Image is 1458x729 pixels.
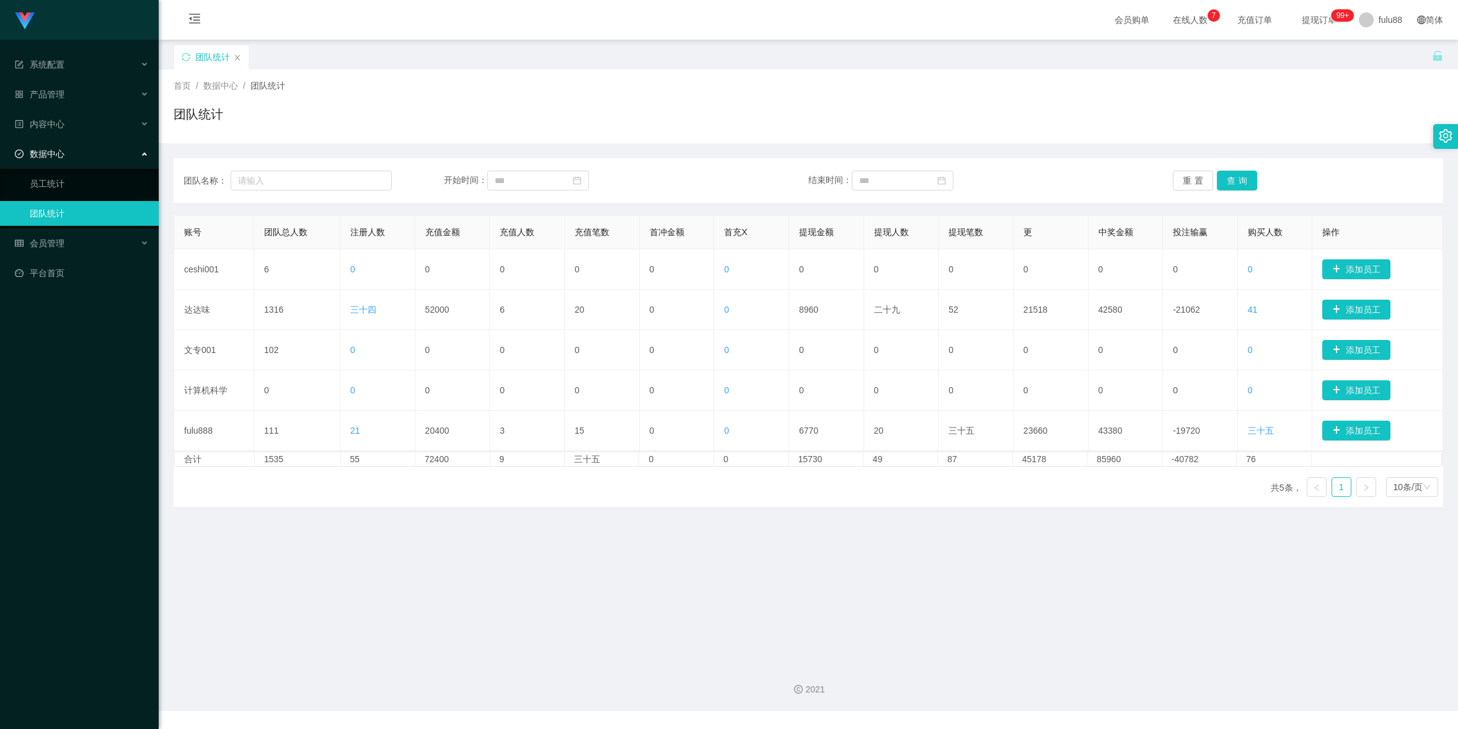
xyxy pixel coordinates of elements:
[231,171,392,190] input: 请输入
[1322,380,1390,400] button: 图标: 加号添加员工
[243,81,245,91] font: /
[724,305,729,315] font: 0
[1322,421,1390,441] button: 图标: 加号添加员工
[425,345,430,355] font: 0
[1302,15,1336,25] font: 提现订单
[1173,171,1213,190] button: 重置
[350,385,355,395] font: 0
[805,684,824,694] font: 2021
[500,264,505,274] font: 0
[799,385,804,395] font: 0
[937,176,946,185] i: 图标：日历
[250,81,285,91] font: 团队统计
[30,89,64,99] font: 产品管理
[1098,426,1123,436] font: 43380
[1432,50,1443,61] i: 图标： 解锁
[174,81,191,91] font: 首页
[1023,385,1028,395] font: 0
[500,227,534,237] font: 充值人数
[1023,345,1028,355] font: 0
[573,176,581,185] i: 图标：日历
[799,264,804,274] font: 0
[1173,305,1200,315] font: -21062
[184,305,210,315] font: 达达味
[1023,426,1048,436] font: 23660
[650,345,655,355] font: 0
[264,345,278,355] font: 102
[1339,482,1344,492] font: 1
[425,227,460,237] font: 充值金额
[794,685,803,694] i: 图标：版权
[874,426,884,436] font: 20
[425,454,449,464] font: 72400
[1246,454,1256,464] font: 76
[350,426,360,436] font: 21
[574,454,600,464] font: 三十五
[184,385,228,395] font: 计算机科学
[1217,171,1257,190] button: 查询
[30,171,149,196] a: 员工统计
[650,264,655,274] font: 0
[15,150,24,158] i: 图标: 检查-圆圈-o
[1098,264,1103,274] font: 0
[1379,15,1402,25] font: fulu88
[500,454,505,464] font: 9
[1332,9,1354,22] sup: 188
[1098,385,1103,395] font: 0
[425,305,449,315] font: 52000
[650,385,655,395] font: 0
[874,264,879,274] font: 0
[184,264,219,274] font: ceshi001
[1332,477,1351,497] li: 1
[723,454,728,464] font: 0
[798,454,822,464] font: 15730
[264,305,283,315] font: 1316
[264,264,269,274] font: 6
[174,107,223,121] font: 团队统计
[30,238,64,248] font: 会员管理
[1173,264,1178,274] font: 0
[30,149,64,159] font: 数据中心
[1439,129,1452,143] i: 图标：设置
[724,264,729,274] font: 0
[1173,227,1208,237] font: 投注输赢
[1248,426,1274,436] font: 三十五
[1173,426,1200,436] font: -19720
[1098,345,1103,355] font: 0
[1426,15,1443,25] font: 简体
[799,345,804,355] font: 0
[15,261,149,285] a: 图标：仪表板平台首页
[30,60,64,69] font: 系统配置
[1097,454,1121,464] font: 85960
[650,227,684,237] font: 首冲金额
[1173,15,1208,25] font: 在线人数
[234,54,241,61] i: 图标： 关闭
[264,227,307,237] font: 团队总人数
[1098,227,1133,237] font: 中奖金额
[15,12,35,30] img: logo.9652507e.png
[1417,16,1426,24] i: 图标: 全球
[1208,9,1220,22] sup: 5
[1248,385,1253,395] font: 0
[1173,385,1178,395] font: 0
[1022,454,1046,464] font: 45178
[1322,259,1390,279] button: 图标: 加号添加员工
[1394,478,1423,496] div: 10条/页
[15,90,24,99] i: 图标: appstore-o
[650,305,655,315] font: 0
[195,52,230,62] font: 团队统计
[1394,482,1423,492] font: 10条/页
[196,81,198,91] font: /
[30,201,149,226] a: 团队统计
[500,305,505,315] font: 6
[1322,227,1340,237] font: 操作
[1322,340,1390,360] button: 图标: 加号添加员工
[575,426,585,436] font: 15
[500,385,505,395] font: 0
[948,426,974,436] font: 三十五
[874,385,879,395] font: 0
[30,119,64,129] font: 内容中心
[575,305,585,315] font: 20
[799,227,834,237] font: 提现金额
[799,426,818,436] font: 6770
